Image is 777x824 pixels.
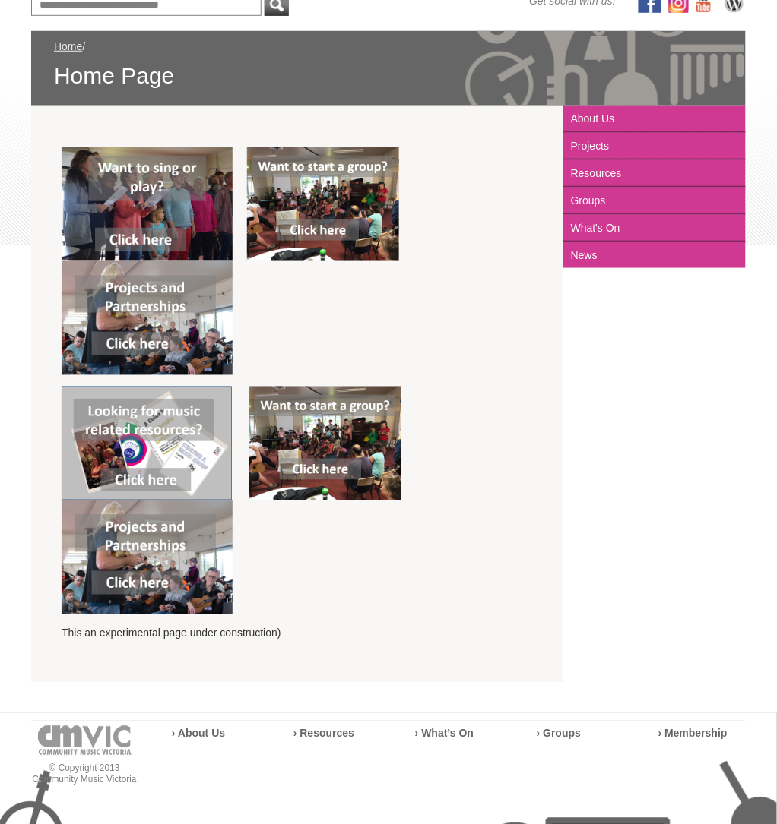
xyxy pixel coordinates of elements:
[563,106,746,133] a: About Us
[54,40,82,52] a: Home
[38,726,132,756] img: cmvic-logo-footer.png
[54,62,723,90] span: Home Page
[415,728,474,740] a: › What’s On
[293,728,354,740] a: › Resources
[537,728,581,740] a: › Groups
[563,133,746,160] a: Projects
[563,215,746,242] a: What's On
[658,728,728,740] a: › Membership
[62,626,533,641] p: This an experimental page under construction)
[563,242,746,268] a: News
[563,160,746,188] a: Resources
[31,763,138,786] p: © Copyright 2013 Community Music Victoria
[172,728,225,740] a: › About Us
[54,39,723,90] div: /
[563,188,746,215] a: Groups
